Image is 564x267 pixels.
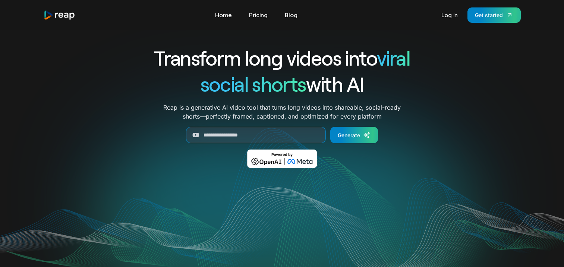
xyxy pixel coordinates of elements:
a: home [44,10,76,20]
span: viral [377,45,410,70]
a: Home [211,9,236,21]
div: Get started [475,11,503,19]
form: Generate Form [127,127,437,143]
a: Log in [438,9,461,21]
a: Pricing [245,9,271,21]
img: Powered by OpenAI & Meta [247,150,317,168]
h1: with AI [127,71,437,97]
a: Generate [330,127,378,143]
div: Generate [338,131,360,139]
span: social shorts [201,72,306,96]
a: Get started [467,7,521,23]
h1: Transform long videos into [127,45,437,71]
img: reap logo [44,10,76,20]
p: Reap is a generative AI video tool that turns long videos into shareable, social-ready shorts—per... [163,103,401,121]
a: Blog [281,9,301,21]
